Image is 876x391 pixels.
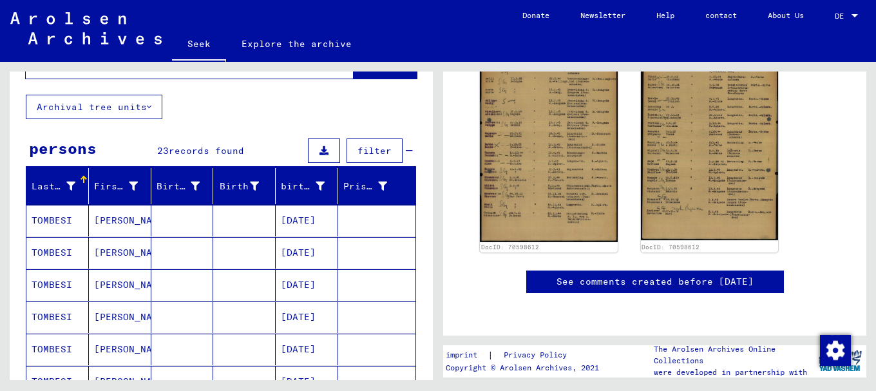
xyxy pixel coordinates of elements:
[446,348,488,362] a: imprint
[357,145,392,157] font: filter
[656,10,674,20] font: Help
[37,101,147,113] font: Archival tree units
[819,334,850,365] div: Change consent
[32,176,91,196] div: Last name
[220,180,249,192] font: Birth
[94,176,154,196] div: First name
[281,376,316,387] font: [DATE]
[157,176,216,196] div: Birth name
[557,276,754,287] font: See comments created before [DATE]
[338,168,415,204] mat-header-cell: Prisoner #
[151,168,214,204] mat-header-cell: Birth name
[32,376,72,387] font: TOMBESI
[343,180,401,192] font: Prisoner #
[347,138,403,163] button: filter
[94,247,169,258] font: [PERSON_NAME]
[281,247,316,258] font: [DATE]
[768,10,804,20] font: About Us
[169,145,244,157] font: records found
[705,10,737,20] font: contact
[835,11,844,21] font: DE
[213,168,276,204] mat-header-cell: Birth
[281,180,339,192] font: birth date
[32,215,72,226] font: TOMBESI
[281,279,316,291] font: [DATE]
[172,28,226,62] a: Seek
[29,138,97,158] font: persons
[580,10,625,20] font: Newsletter
[281,343,316,355] font: [DATE]
[10,12,162,44] img: Arolsen_neg.svg
[481,243,539,251] a: DocID: 70598612
[493,348,582,362] a: Privacy Policy
[281,176,341,196] div: birth date
[343,176,403,196] div: Prisoner #
[94,311,169,323] font: [PERSON_NAME]
[820,335,851,366] img: Change consent
[94,279,169,291] font: [PERSON_NAME]
[276,168,338,204] mat-header-cell: birth date
[242,38,352,50] font: Explore the archive
[32,311,72,323] font: TOMBESI
[654,367,807,377] font: were developed in partnership with
[281,311,316,323] font: [DATE]
[157,145,169,157] font: 23
[641,48,779,240] img: 002.jpg
[504,350,567,359] font: Privacy Policy
[94,180,152,192] font: First name
[94,376,169,387] font: [PERSON_NAME]
[187,38,211,50] font: Seek
[89,168,151,204] mat-header-cell: First name
[557,275,754,289] a: See comments created before [DATE]
[480,48,618,242] img: 001.jpg
[218,176,275,196] div: Birth
[446,363,599,372] font: Copyright © Arolsen Archives, 2021
[157,180,214,192] font: Birth name
[281,215,316,226] font: [DATE]
[32,180,84,192] font: Last name
[642,243,700,251] a: DocID: 70598612
[26,95,162,119] button: Archival tree units
[816,345,864,377] img: yv_logo.png
[226,28,367,59] a: Explore the archive
[94,343,169,355] font: [PERSON_NAME]
[488,349,493,361] font: |
[94,215,169,226] font: [PERSON_NAME]
[32,343,72,355] font: TOMBESI
[522,10,549,20] font: Donate
[32,247,72,258] font: TOMBESI
[26,168,89,204] mat-header-cell: Last name
[446,350,477,359] font: imprint
[32,279,72,291] font: TOMBESI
